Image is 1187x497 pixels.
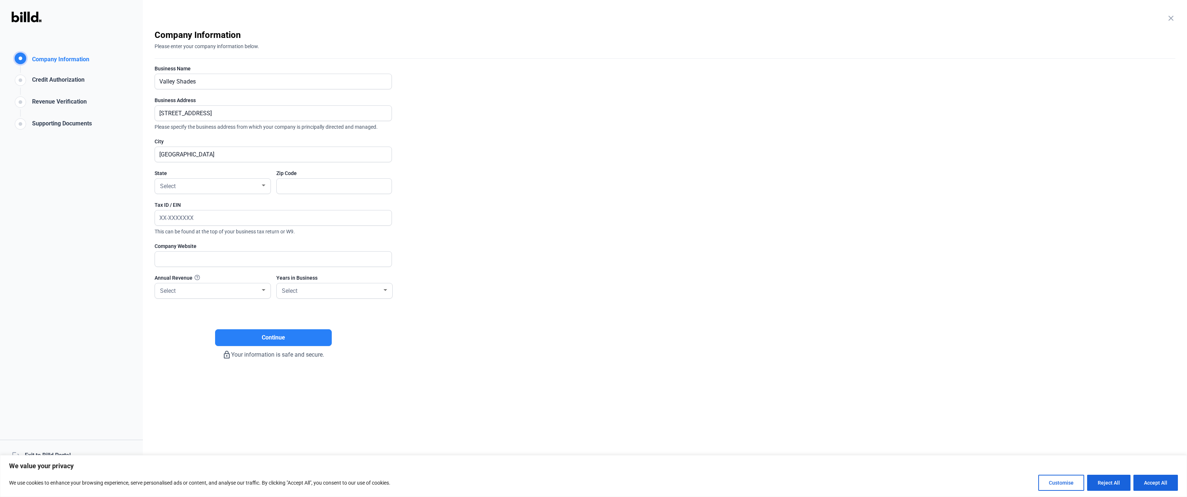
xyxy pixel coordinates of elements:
div: State [155,170,270,177]
mat-icon: lock_outline [222,350,231,359]
div: City [155,138,392,145]
div: Business Name [155,65,392,72]
div: Supporting Documents [29,119,92,131]
div: Please enter your company information below. [155,41,1175,50]
mat-icon: logout [12,451,19,458]
div: Zip Code [276,170,392,177]
div: Revenue Verification [29,97,87,109]
p: We use cookies to enhance your browsing experience, serve personalised ads or content, and analys... [9,478,390,487]
div: Years in Business [276,274,392,281]
div: Annual Revenue [155,274,270,281]
div: Your information is safe and secure. [155,346,392,359]
div: Company Website [155,242,392,250]
div: Company Information [29,55,89,66]
button: Reject All [1087,475,1130,491]
button: Customise [1038,475,1084,491]
p: We value your privacy [9,462,1178,470]
button: Continue [215,329,332,346]
span: Select [160,183,176,190]
img: Billd Logo [12,12,42,22]
span: Continue [262,333,285,342]
span: Select [282,287,297,294]
span: Select [160,287,176,294]
mat-icon: close [1167,14,1175,23]
div: Tax ID / EIN [155,201,392,209]
div: Business Address [155,97,392,104]
span: Please specify the business address from which your company is principally directed and managed. [155,121,392,131]
input: XX-XXXXXXX [155,210,384,225]
div: Credit Authorization [29,75,85,88]
button: Accept All [1133,475,1178,491]
span: This can be found at the top of your business tax return or W9. [155,226,392,235]
div: Company Information [155,29,1175,41]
